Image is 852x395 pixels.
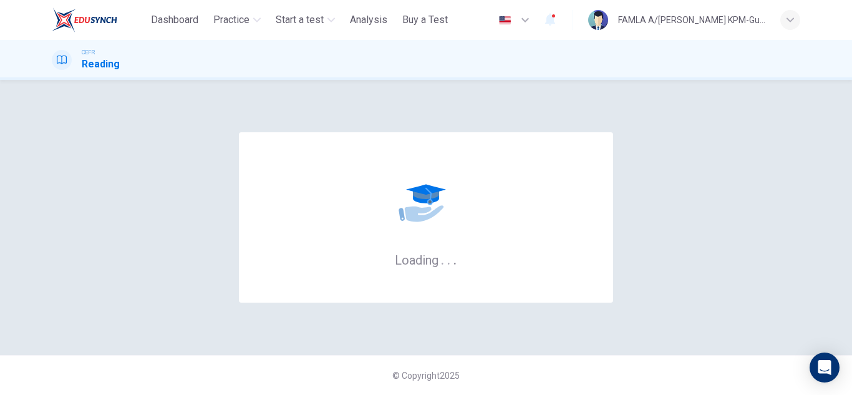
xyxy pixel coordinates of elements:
button: Analysis [345,9,392,31]
button: Dashboard [146,9,203,31]
h6: Loading [395,251,457,268]
div: FAMLA A/[PERSON_NAME] KPM-Guru [618,12,765,27]
span: Practice [213,12,249,27]
h1: Reading [82,57,120,72]
img: ELTC logo [52,7,117,32]
span: CEFR [82,48,95,57]
h6: . [447,248,451,269]
div: Open Intercom Messenger [810,353,840,383]
h6: . [453,248,457,269]
h6: . [440,248,445,269]
span: © Copyright 2025 [392,371,460,381]
a: ELTC logo [52,7,146,32]
button: Buy a Test [397,9,453,31]
img: Profile picture [588,10,608,30]
span: Analysis [350,12,387,27]
button: Start a test [271,9,340,31]
span: Dashboard [151,12,198,27]
span: Buy a Test [402,12,448,27]
button: Practice [208,9,266,31]
img: en [497,16,513,25]
span: Start a test [276,12,324,27]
